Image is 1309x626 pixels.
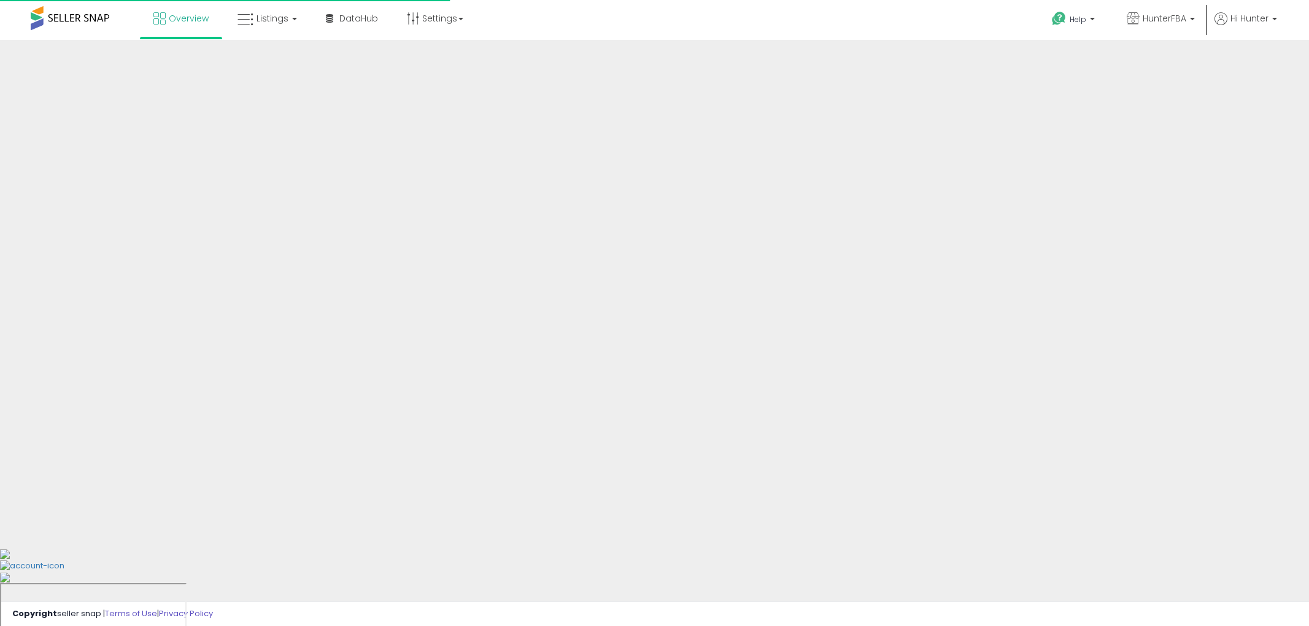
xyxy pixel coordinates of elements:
[1051,11,1067,26] i: Get Help
[1070,14,1086,25] span: Help
[1042,2,1107,40] a: Help
[1214,12,1277,40] a: Hi Hunter
[257,12,288,25] span: Listings
[339,12,378,25] span: DataHub
[1143,12,1186,25] span: HunterFBA
[169,12,209,25] span: Overview
[1230,12,1268,25] span: Hi Hunter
